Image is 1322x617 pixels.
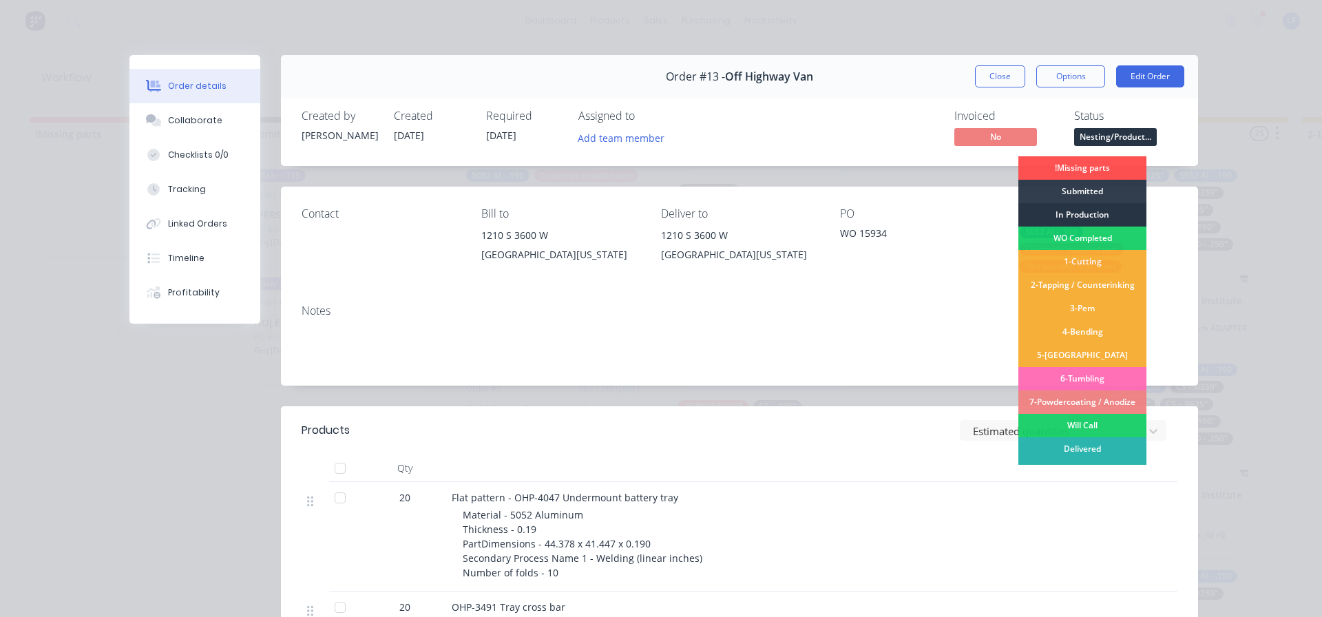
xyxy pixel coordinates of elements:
div: [GEOGRAPHIC_DATA][US_STATE] [481,245,639,264]
div: Order details [168,80,227,92]
div: Linked Orders [168,218,227,230]
span: [DATE] [394,129,424,142]
span: 20 [399,600,410,614]
button: Order details [129,69,260,103]
div: Timeline [168,252,204,264]
div: In Production [1018,203,1146,227]
div: WO Completed [1018,227,1146,250]
div: 1210 S 3600 W [661,226,819,245]
button: Add team member [571,128,672,147]
div: PO [840,207,998,220]
button: Linked Orders [129,207,260,241]
button: Options [1036,65,1105,87]
div: 6-Tumbling [1018,367,1146,390]
div: Collaborate [168,114,222,127]
div: 5-[GEOGRAPHIC_DATA] [1018,344,1146,367]
div: 2-Tapping / Counterinking [1018,273,1146,297]
div: 4-Bending [1018,320,1146,344]
button: Profitability [129,275,260,310]
div: [GEOGRAPHIC_DATA][US_STATE] [661,245,819,264]
button: Edit Order [1116,65,1184,87]
div: Status [1074,109,1177,123]
div: [PERSON_NAME] [302,128,377,143]
div: Submitted [1018,180,1146,203]
button: Nesting/Product... [1074,128,1157,149]
div: Created by [302,109,377,123]
div: 1210 S 3600 W[GEOGRAPHIC_DATA][US_STATE] [481,226,639,270]
div: Assigned to [578,109,716,123]
button: Checklists 0/0 [129,138,260,172]
div: 7-Powdercoating / Anodize [1018,390,1146,414]
div: Invoiced [954,109,1058,123]
span: [DATE] [486,129,516,142]
div: !Missing parts [1018,156,1146,180]
div: 1210 S 3600 W[GEOGRAPHIC_DATA][US_STATE] [661,226,819,270]
span: Material - 5052 Aluminum Thickness - 0.19 PartDimensions - 44.378 x 41.447 x 0.190 Secondary Proc... [463,508,702,579]
div: Profitability [168,286,220,299]
span: Nesting/Product... [1074,128,1157,145]
div: 1210 S 3600 W [481,226,639,245]
button: Tracking [129,172,260,207]
span: Order #13 - [666,70,725,83]
div: Qty [364,454,446,482]
div: Delivered [1018,437,1146,461]
div: WO 15934 [840,226,998,245]
div: Tracking [168,183,206,196]
div: Contact [302,207,459,220]
div: Bill to [481,207,639,220]
div: Required [486,109,562,123]
div: Checklists 0/0 [168,149,229,161]
span: Flat pattern - OHP-4047 Undermount battery tray [452,491,678,504]
div: Products [302,422,350,439]
span: Off Highway Van [725,70,813,83]
button: Close [975,65,1025,87]
button: Add team member [578,128,672,147]
div: Created [394,109,470,123]
span: OHP-3491 Tray cross bar [452,600,565,614]
div: Deliver to [661,207,819,220]
div: Notes [302,304,1177,317]
div: 3-Pem [1018,297,1146,320]
div: 1-Cutting [1018,250,1146,273]
button: Timeline [129,241,260,275]
div: Will Call [1018,414,1146,437]
span: 20 [399,490,410,505]
button: Collaborate [129,103,260,138]
span: No [954,128,1037,145]
div: Picked Up [1018,461,1146,484]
